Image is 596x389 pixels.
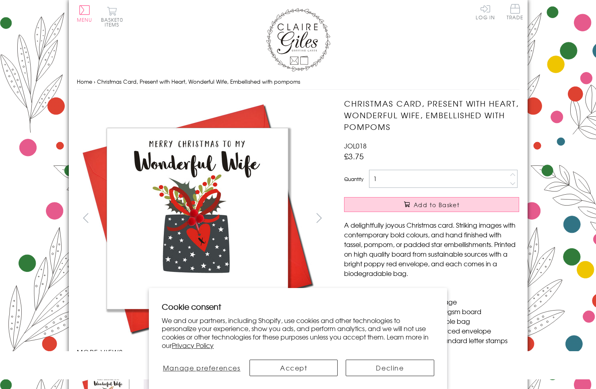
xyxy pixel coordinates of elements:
[76,98,318,339] img: Christmas Card, Present with Heart, Wonderful Wife, Embellished with pompoms
[507,4,524,21] a: Trade
[476,4,495,20] a: Log In
[77,16,93,23] span: Menu
[344,150,364,162] span: £3.75
[97,78,300,85] span: Christmas Card, Present with Heart, Wonderful Wife, Embellished with pompoms
[77,5,93,22] button: Menu
[266,8,330,72] img: Claire Giles Greetings Cards
[414,201,460,209] span: Add to Basket
[328,98,569,339] img: Christmas Card, Present with Heart, Wonderful Wife, Embellished with pompoms
[77,209,95,227] button: prev
[162,360,241,376] button: Manage preferences
[507,4,524,20] span: Trade
[162,316,434,350] p: We and our partners, including Shopify, use cookies and other technologies to personalize your ex...
[344,175,363,183] label: Quantity
[101,6,123,27] button: Basket0 items
[352,287,519,297] li: Dimensions: 150mm x 150mm
[77,78,92,85] a: Home
[344,197,519,212] button: Add to Basket
[250,360,338,376] button: Accept
[172,340,214,350] a: Privacy Policy
[105,16,123,28] span: 0 items
[162,301,434,312] h2: Cookie consent
[77,74,520,90] nav: breadcrumbs
[77,347,328,357] h3: More views
[94,78,95,85] span: ›
[344,141,367,150] span: JOL018
[163,363,241,373] span: Manage preferences
[344,220,519,278] p: A delightfully joyous Christmas card. Striking images with contemporary bold colours, and hand fi...
[310,209,328,227] button: next
[346,360,434,376] button: Decline
[344,98,519,132] h1: Christmas Card, Present with Heart, Wonderful Wife, Embellished with pompoms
